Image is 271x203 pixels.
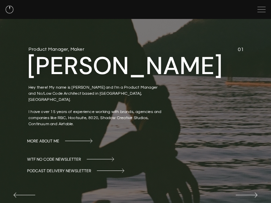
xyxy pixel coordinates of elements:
[27,53,223,79] h1: [PERSON_NAME]
[28,85,164,127] p: Hey there! My name is [PERSON_NAME] and I'm a Product Manager and No/Low Code Architect based in ...
[11,191,38,199] div: previous slide
[27,165,244,177] a: Podcast Delivery Newsletter
[27,156,81,162] div: WTF No Code Newsletter
[238,46,244,53] div: 01
[28,46,84,53] div: Product Manager, maker
[233,191,260,199] div: next slide
[5,5,266,14] a: home
[27,138,59,144] div: more about me
[27,135,244,147] a: more about me
[27,168,91,174] div: Podcast Delivery Newsletter
[27,154,244,165] a: WTF No Code Newsletter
